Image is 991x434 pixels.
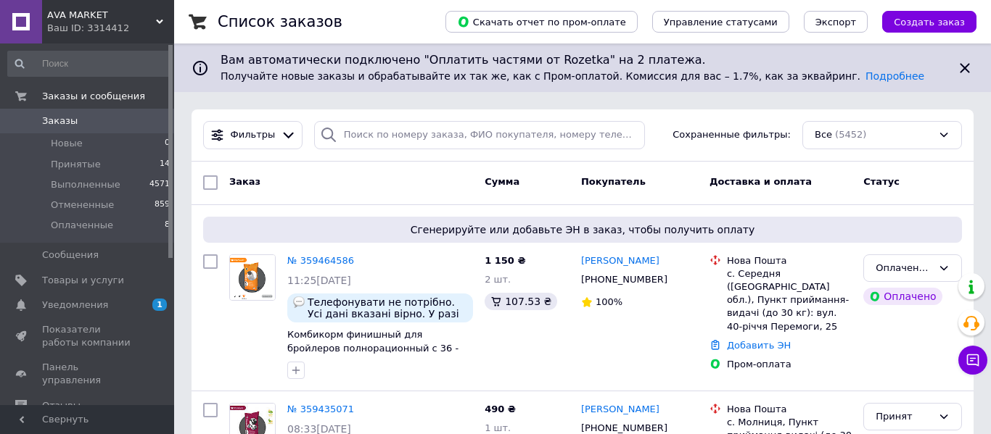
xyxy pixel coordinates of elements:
span: 859 [155,199,170,212]
span: 4571 [149,178,170,191]
div: с. Середня ([GEOGRAPHIC_DATA] обл.), Пункт приймання-видачі (до 30 кг): вул. 40-річчя Перемоги, 25 [727,267,852,333]
a: Фото товару [229,254,276,301]
span: Сообщения [42,249,99,262]
span: 14 [160,158,170,171]
a: Добавить ЭН [727,340,791,351]
span: Фильтры [231,128,276,142]
span: Телефонувати не потрібно. Усі дані вказані вірно. У разі непередбачених обставин - пишіть у Viber... [308,296,467,320]
span: Скачать отчет по пром-оплате [457,15,626,28]
a: [PERSON_NAME] [581,403,659,417]
span: Отмененные [51,199,114,212]
a: Подробнее [865,70,924,82]
span: Все [815,128,832,142]
span: Экспорт [815,17,856,28]
span: Принятые [51,158,101,171]
a: Создать заказ [868,16,976,27]
span: Сохраненные фильтры: [673,128,791,142]
span: Доставка и оплата [710,176,812,187]
img: :speech_balloon: [293,296,305,308]
div: [PHONE_NUMBER] [578,270,670,289]
span: Выполненные [51,178,120,191]
a: Комбикорм финишный для бройлеров полнорационный с 36 - 42 день AVA [DEMOGRAPHIC_DATA] BF Мешок 25 кг [287,329,472,380]
div: 107.53 ₴ [485,293,557,310]
a: [PERSON_NAME] [581,254,659,268]
img: Фото товару [230,255,275,300]
span: Панель управления [42,361,134,387]
span: 1 [152,299,167,311]
div: Оплаченный [876,261,932,276]
span: Заказ [229,176,260,187]
span: Заказы и сообщения [42,90,145,103]
span: 0 [165,137,170,150]
span: 2 шт. [485,274,511,285]
span: Показатели работы компании [42,323,134,349]
span: 490 ₴ [485,404,516,414]
h1: Список заказов [218,13,342,30]
span: Товары и услуги [42,274,124,287]
div: Нова Пошта [727,403,852,416]
div: Оплачено [863,288,942,305]
span: 11:25[DATE] [287,275,351,286]
span: Получайте новые заказы и обрабатывайте их так же, как с Пром-оплатой. Комиссия для вас – 1.7%, ка... [221,70,924,82]
span: Покупатель [581,176,646,187]
span: (5452) [835,129,866,140]
span: 8 [165,219,170,232]
button: Управление статусами [652,11,789,33]
button: Скачать отчет по пром-оплате [445,11,638,33]
span: Статус [863,176,900,187]
a: № 359464586 [287,255,354,266]
a: № 359435071 [287,404,354,414]
input: Поиск [7,51,171,77]
span: Заказы [42,114,78,128]
span: Вам автоматически подключено "Оплатить частями от Rozetka" на 2 платежа. [221,52,945,69]
input: Поиск по номеру заказа, ФИО покупателя, номеру телефона, Email, номеру накладной [314,121,645,149]
span: Сумма [485,176,519,187]
span: Уведомления [42,299,108,312]
span: 100% [596,296,622,307]
div: Пром-оплата [727,358,852,371]
span: 1 150 ₴ [485,255,525,266]
span: Новые [51,137,83,150]
span: Управление статусами [664,17,778,28]
div: Нова Пошта [727,254,852,267]
span: Отзывы [42,399,81,412]
div: Ваш ID: 3314412 [47,22,174,35]
span: Сгенерируйте или добавьте ЭН в заказ, чтобы получить оплату [209,222,956,237]
button: Чат с покупателем [958,346,987,375]
span: Оплаченные [51,219,113,232]
span: Создать заказ [894,17,965,28]
button: Экспорт [804,11,868,33]
span: 1 шт. [485,422,511,433]
button: Создать заказ [882,11,976,33]
div: Принят [876,409,932,425]
span: АVA MARKET [47,9,156,22]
